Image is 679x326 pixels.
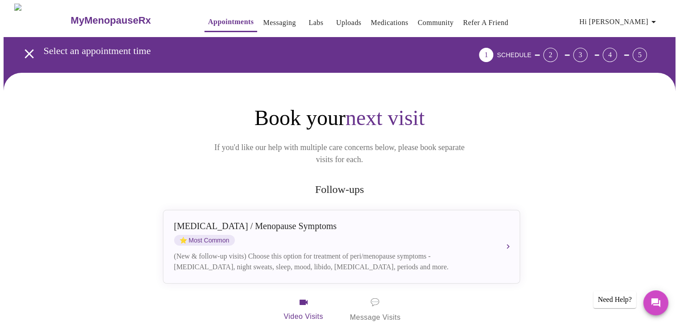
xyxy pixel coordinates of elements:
[16,41,42,67] button: open drawer
[161,105,518,131] h1: Book your
[367,14,412,32] button: Medications
[44,45,429,57] h3: Select an appointment time
[418,17,454,29] a: Community
[479,48,493,62] div: 1
[459,14,512,32] button: Refer a Friend
[174,251,491,272] div: (New & follow-up visits) Choose this option for treatment of peri/menopause symptoms - [MEDICAL_D...
[174,221,491,231] div: [MEDICAL_DATA] / Menopause Symptoms
[573,48,587,62] div: 3
[263,17,296,29] a: Messaging
[174,235,235,246] span: Most Common
[336,17,362,29] a: Uploads
[308,17,323,29] a: Labs
[603,48,617,62] div: 4
[633,48,647,62] div: 5
[259,14,299,32] button: Messaging
[593,291,636,308] div: Need Help?
[161,184,518,196] h2: Follow-ups
[576,13,662,31] button: Hi [PERSON_NAME]
[14,4,70,37] img: MyMenopauseRx Logo
[350,296,401,324] span: Message Visits
[414,14,458,32] button: Community
[371,296,379,309] span: message
[179,237,187,244] span: star
[643,290,668,315] button: Messages
[333,14,365,32] button: Uploads
[279,297,329,323] span: Video Visits
[543,48,558,62] div: 2
[346,106,425,130] span: next visit
[163,210,520,284] button: [MEDICAL_DATA] / Menopause SymptomsstarMost Common(New & follow-up visits) Choose this option for...
[202,142,477,166] p: If you'd like our help with multiple care concerns below, please book separate visits for each.
[208,16,254,28] a: Appointments
[371,17,408,29] a: Medications
[204,13,257,32] button: Appointments
[497,51,531,59] span: SCHEDULE
[579,16,659,28] span: Hi [PERSON_NAME]
[302,14,330,32] button: Labs
[71,15,151,26] h3: MyMenopauseRx
[70,5,187,36] a: MyMenopauseRx
[463,17,508,29] a: Refer a Friend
